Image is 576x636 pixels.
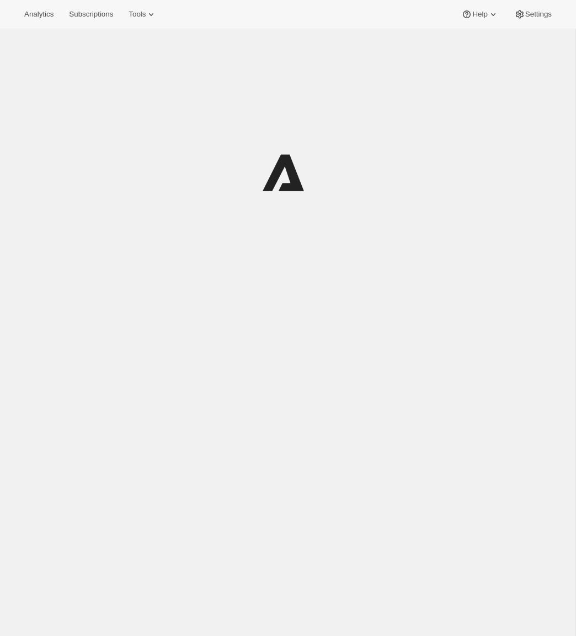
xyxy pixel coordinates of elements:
[18,7,60,22] button: Analytics
[525,10,552,19] span: Settings
[122,7,163,22] button: Tools
[62,7,120,22] button: Subscriptions
[129,10,146,19] span: Tools
[472,10,487,19] span: Help
[69,10,113,19] span: Subscriptions
[24,10,54,19] span: Analytics
[455,7,505,22] button: Help
[508,7,558,22] button: Settings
